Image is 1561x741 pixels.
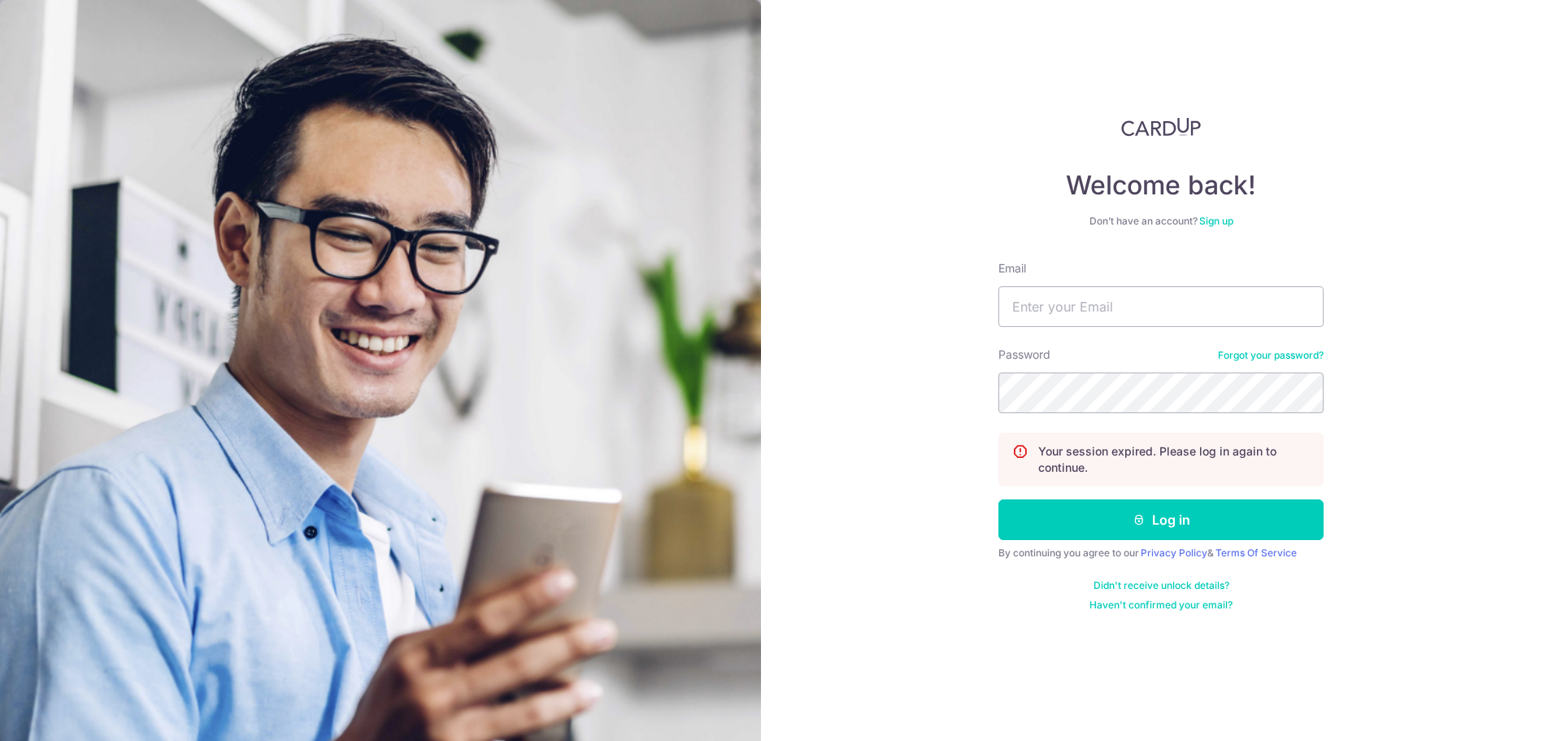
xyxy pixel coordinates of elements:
div: Don’t have an account? [998,215,1324,228]
label: Password [998,347,1050,363]
div: By continuing you agree to our & [998,547,1324,560]
a: Terms Of Service [1215,547,1297,559]
input: Enter your Email [998,286,1324,327]
a: Didn't receive unlock details? [1094,579,1229,592]
a: Forgot your password? [1218,349,1324,362]
a: Haven't confirmed your email? [1089,599,1233,612]
button: Log in [998,499,1324,540]
img: CardUp Logo [1121,117,1201,137]
a: Sign up [1199,215,1233,227]
label: Email [998,260,1026,277]
p: Your session expired. Please log in again to continue. [1038,443,1310,476]
h4: Welcome back! [998,169,1324,202]
a: Privacy Policy [1141,547,1207,559]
